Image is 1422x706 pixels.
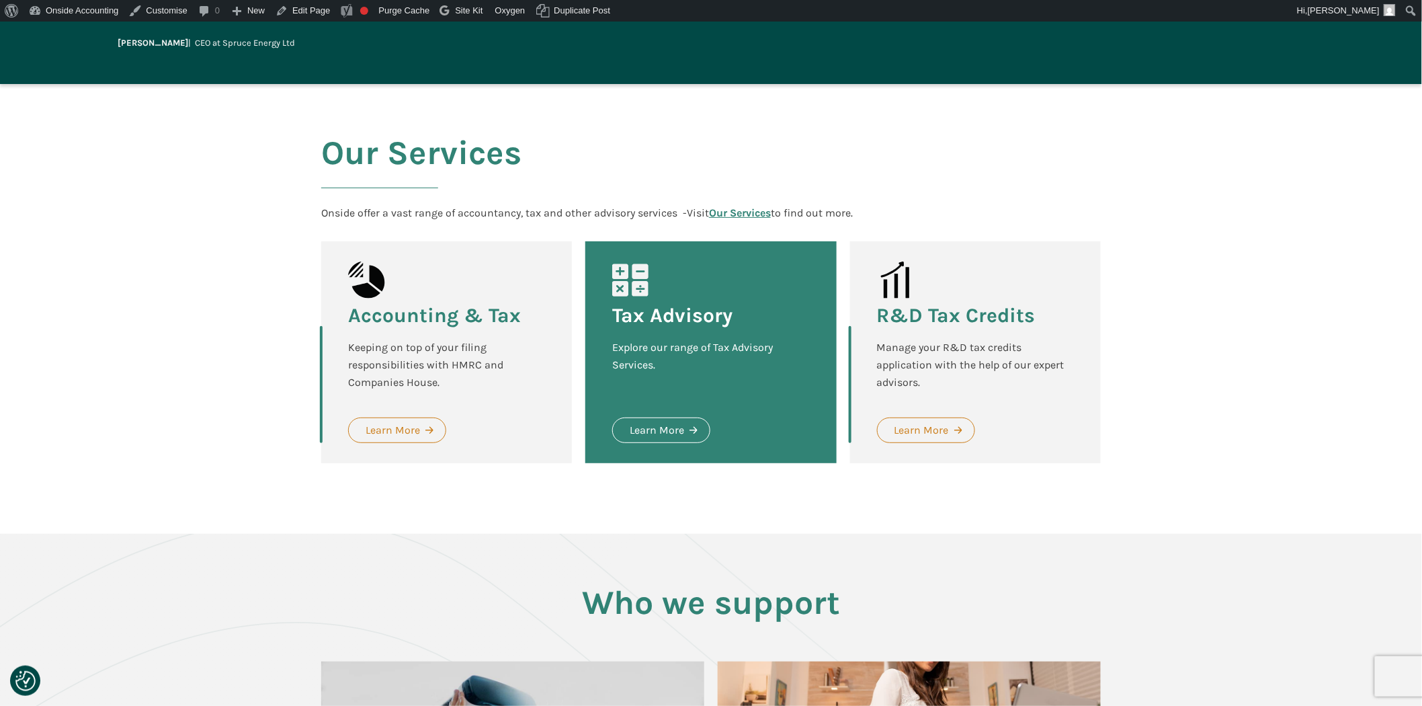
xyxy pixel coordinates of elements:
div: Manage your R&D tax credits application with the help of our expert advisors. [877,339,1074,391]
h2: Our Services [321,134,521,204]
a: Learn More [348,418,446,443]
div: | CEO at Spruce Energy Ltd [118,36,295,50]
div: Learn More [894,422,949,439]
div: Learn More [630,422,684,439]
a: Learn More [612,418,710,443]
h3: Accounting & Tax [348,305,521,325]
h2: Who we support [321,584,1101,621]
span: Site Kit [455,5,483,15]
h3: R&D Tax Credits [877,305,1036,325]
a: Our Services [709,206,771,219]
div: Explore our range of Tax Advisory Services. [612,339,809,391]
img: Revisit consent button [15,671,36,691]
a: Learn More [877,418,975,443]
div: Focus keyphrase not set [360,7,368,15]
h3: Tax Advisory [612,305,733,325]
div: Visit to find out more. [687,206,853,219]
button: Consent Preferences [15,671,36,691]
div: Learn More [366,422,420,439]
b: [PERSON_NAME] [118,38,188,48]
span: [PERSON_NAME] [1308,5,1380,15]
div: Keeping on top of your filing responsibilities with HMRC and Companies House. [348,339,545,391]
div: Onside offer a vast range of accountancy, tax and other advisory services - [321,204,687,222]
